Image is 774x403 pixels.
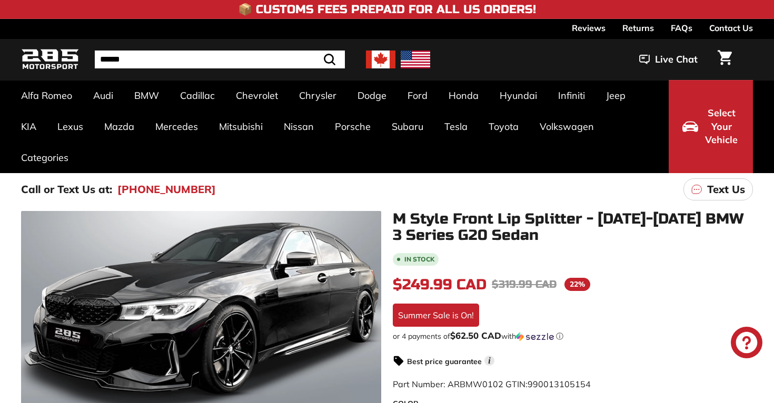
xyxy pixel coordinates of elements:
a: Porsche [324,111,381,142]
a: Cart [711,42,738,77]
span: i [484,356,494,366]
span: $319.99 CAD [492,278,557,291]
a: Nissan [273,111,324,142]
a: KIA [11,111,47,142]
a: [PHONE_NUMBER] [117,182,216,197]
inbox-online-store-chat: Shopify online store chat [728,327,766,361]
b: In stock [404,256,434,263]
span: Part Number: ARBMW0102 GTIN: [393,379,591,389]
strong: Best price guarantee [407,357,482,366]
span: Live Chat [655,53,698,66]
a: Tesla [434,111,478,142]
a: Mercedes [145,111,209,142]
a: Text Us [683,178,753,200]
a: Chevrolet [225,80,289,111]
span: Select Your Vehicle [703,106,739,147]
p: Call or Text Us at: [21,182,112,197]
a: Cadillac [170,80,225,111]
div: or 4 payments of$62.50 CADwithSezzle Click to learn more about Sezzle [393,331,753,341]
span: $62.50 CAD [450,330,501,341]
a: Mazda [94,111,145,142]
a: Volkswagen [529,111,604,142]
div: Summer Sale is On! [393,304,479,327]
span: 990013105154 [528,379,591,389]
a: Categories [11,142,79,173]
a: Hyundai [489,80,548,111]
div: or 4 payments of with [393,331,753,341]
a: Lexus [47,111,94,142]
input: Search [95,51,345,68]
a: Audi [83,80,124,111]
a: Alfa Romeo [11,80,83,111]
a: Infiniti [548,80,596,111]
a: FAQs [671,19,692,37]
a: BMW [124,80,170,111]
span: 22% [564,278,590,291]
h4: 📦 Customs Fees Prepaid for All US Orders! [238,3,536,16]
img: Sezzle [516,332,554,341]
a: Ford [397,80,438,111]
p: Text Us [707,182,745,197]
a: Chrysler [289,80,347,111]
a: Dodge [347,80,397,111]
img: Logo_285_Motorsport_areodynamics_components [21,47,79,72]
a: Mitsubishi [209,111,273,142]
a: Subaru [381,111,434,142]
span: $249.99 CAD [393,276,487,294]
a: Contact Us [709,19,753,37]
h1: M Style Front Lip Splitter - [DATE]-[DATE] BMW 3 Series G20 Sedan [393,211,753,244]
a: Toyota [478,111,529,142]
a: Reviews [572,19,606,37]
button: Live Chat [626,46,711,73]
a: Returns [622,19,654,37]
button: Select Your Vehicle [669,80,753,173]
a: Honda [438,80,489,111]
a: Jeep [596,80,636,111]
